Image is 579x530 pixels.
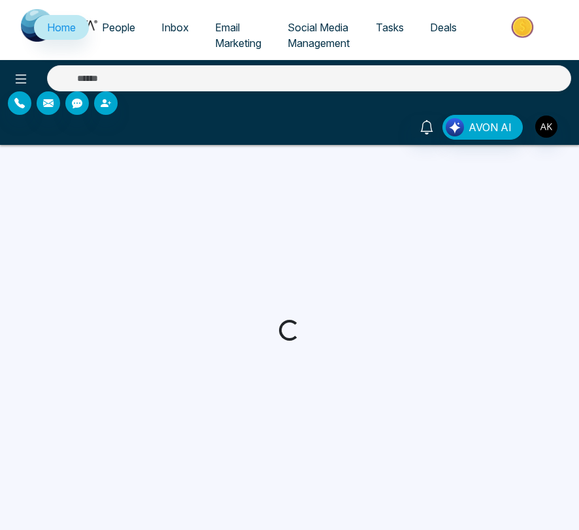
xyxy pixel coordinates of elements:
[202,15,274,55] a: Email Marketing
[161,21,189,34] span: Inbox
[430,21,457,34] span: Deals
[89,15,148,40] a: People
[34,15,89,40] a: Home
[469,119,512,135] span: AVON AI
[288,21,350,50] span: Social Media Management
[274,15,363,55] a: Social Media Management
[148,15,202,40] a: Inbox
[476,12,571,42] img: Market-place.gif
[535,116,557,138] img: User Avatar
[446,118,464,136] img: Lead Flow
[417,15,470,40] a: Deals
[47,21,76,34] span: Home
[442,115,523,140] button: AVON AI
[215,21,261,50] span: Email Marketing
[102,21,135,34] span: People
[21,9,99,42] img: Nova CRM Logo
[376,21,404,34] span: Tasks
[363,15,417,40] a: Tasks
